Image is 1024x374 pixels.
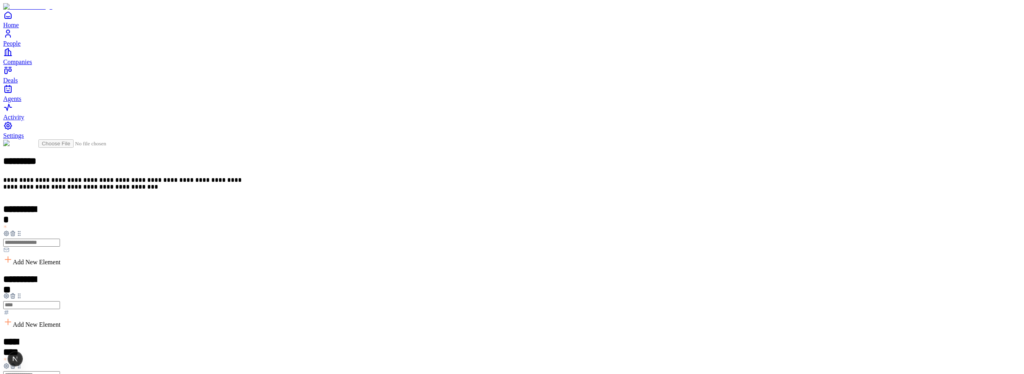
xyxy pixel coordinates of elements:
span: Home [3,22,19,28]
span: Settings [3,132,24,139]
a: Home [3,10,1021,28]
span: Deals [3,77,18,84]
a: Deals [3,66,1021,84]
a: People [3,29,1021,47]
span: Activity [3,114,24,121]
span: Add New Element [13,259,60,265]
img: Form Logo [3,140,38,147]
span: Companies [3,58,32,65]
img: Item Brain Logo [3,3,52,10]
a: Activity [3,103,1021,121]
a: Settings [3,121,1021,139]
span: People [3,40,21,47]
a: Agents [3,84,1021,102]
span: Agents [3,95,21,102]
a: Companies [3,47,1021,65]
span: Add New Element [13,321,60,328]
